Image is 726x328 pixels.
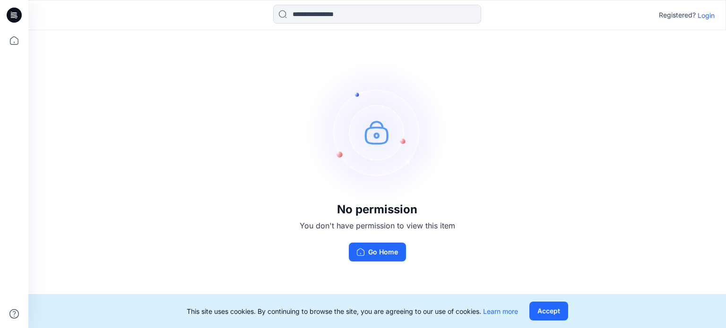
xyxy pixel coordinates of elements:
img: no-perm.svg [306,61,448,203]
a: Learn more [483,307,518,315]
p: You don't have permission to view this item [300,220,455,231]
p: This site uses cookies. By continuing to browse the site, you are agreeing to our use of cookies. [187,306,518,316]
button: Go Home [349,243,406,261]
p: Login [698,10,715,20]
h3: No permission [300,203,455,216]
p: Registered? [659,9,696,21]
button: Accept [529,302,568,320]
